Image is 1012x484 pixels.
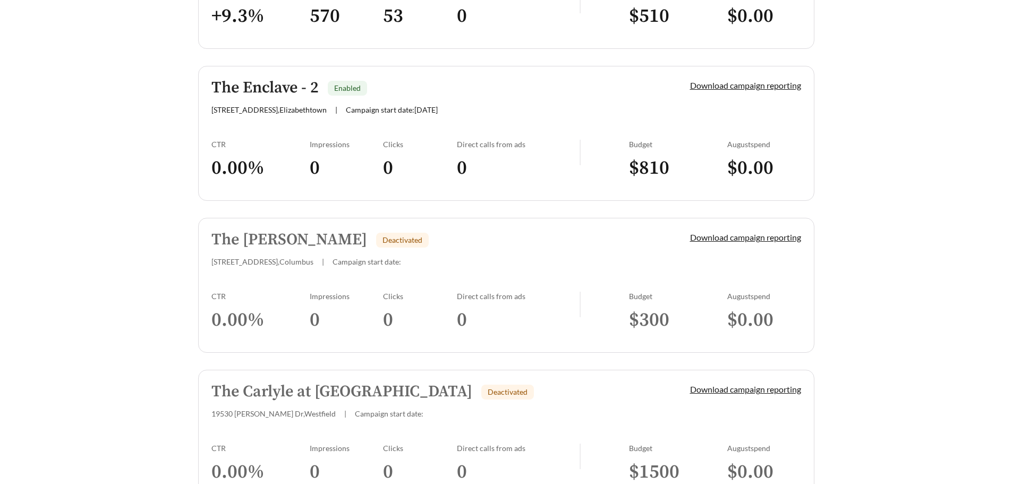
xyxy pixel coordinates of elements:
[382,235,422,244] span: Deactivated
[457,444,580,453] div: Direct calls from ads
[457,4,580,28] h3: 0
[629,156,727,180] h3: $ 810
[211,140,310,149] div: CTR
[346,105,438,114] span: Campaign start date: [DATE]
[211,409,336,418] span: 19530 [PERSON_NAME] Dr , Westfield
[310,444,384,453] div: Impressions
[629,444,727,453] div: Budget
[629,140,727,149] div: Budget
[629,4,727,28] h3: $ 510
[211,444,310,453] div: CTR
[322,257,324,266] span: |
[211,308,310,332] h3: 0.00 %
[727,4,801,28] h3: $ 0.00
[211,231,367,249] h5: The [PERSON_NAME]
[310,140,384,149] div: Impressions
[580,444,581,469] img: line
[310,308,384,332] h3: 0
[333,257,401,266] span: Campaign start date:
[629,308,727,332] h3: $ 300
[211,105,327,114] span: [STREET_ADDRESS] , Elizabethtown
[457,460,580,484] h3: 0
[383,460,457,484] h3: 0
[211,257,313,266] span: [STREET_ADDRESS] , Columbus
[457,308,580,332] h3: 0
[198,218,814,353] a: The [PERSON_NAME]Deactivated[STREET_ADDRESS],Columbus|Campaign start date:Download campaign repor...
[727,308,801,332] h3: $ 0.00
[211,79,319,97] h5: The Enclave - 2
[457,292,580,301] div: Direct calls from ads
[488,387,528,396] span: Deactivated
[335,105,337,114] span: |
[629,292,727,301] div: Budget
[355,409,423,418] span: Campaign start date:
[198,66,814,201] a: The Enclave - 2Enabled[STREET_ADDRESS],Elizabethtown|Campaign start date:[DATE]Download campaign ...
[310,292,384,301] div: Impressions
[629,460,727,484] h3: $ 1500
[383,140,457,149] div: Clicks
[727,156,801,180] h3: $ 0.00
[211,156,310,180] h3: 0.00 %
[211,383,472,401] h5: The Carlyle at [GEOGRAPHIC_DATA]
[690,232,801,242] a: Download campaign reporting
[457,156,580,180] h3: 0
[690,80,801,90] a: Download campaign reporting
[211,292,310,301] div: CTR
[580,140,581,165] img: line
[211,460,310,484] h3: 0.00 %
[310,4,384,28] h3: 570
[383,308,457,332] h3: 0
[727,292,801,301] div: August spend
[727,460,801,484] h3: $ 0.00
[334,83,361,92] span: Enabled
[727,444,801,453] div: August spend
[727,140,801,149] div: August spend
[580,292,581,317] img: line
[310,460,384,484] h3: 0
[690,384,801,394] a: Download campaign reporting
[457,140,580,149] div: Direct calls from ads
[383,292,457,301] div: Clicks
[383,4,457,28] h3: 53
[344,409,346,418] span: |
[211,4,310,28] h3: + 9.3 %
[383,444,457,453] div: Clicks
[310,156,384,180] h3: 0
[383,156,457,180] h3: 0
